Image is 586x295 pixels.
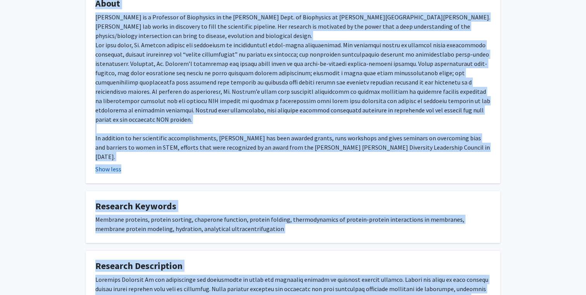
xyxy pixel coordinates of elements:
h4: Research Keywords [95,201,491,212]
button: Show less [95,164,121,174]
div: Membrane proteins, protein sorting, chaperone function, protein folding, thermodynamics of protei... [95,215,491,233]
h4: Research Description [95,260,491,272]
div: [PERSON_NAME] is a Professor of Biophysics in the [PERSON_NAME] Dept. of Biophysics at [PERSON_NA... [95,12,491,161]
